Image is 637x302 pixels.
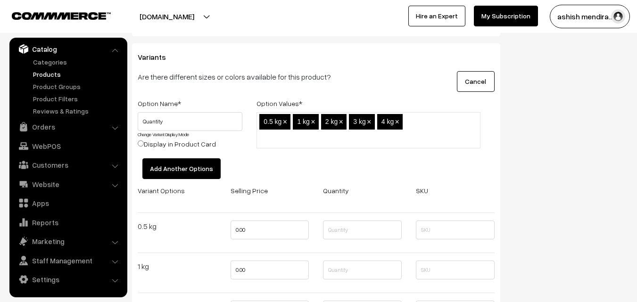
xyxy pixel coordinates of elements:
a: Products [31,69,124,79]
a: Product Groups [31,82,124,91]
span: × [395,118,399,126]
span: × [339,118,343,126]
a: Settings [12,271,124,288]
img: COMMMERCE [12,12,111,19]
label: Option Values [256,98,302,108]
a: Orders [12,118,124,135]
a: Product Filters [31,94,124,104]
a: My Subscription [474,6,538,26]
span: × [283,118,287,126]
span: × [311,118,315,126]
input: Price [231,261,309,279]
a: Reviews & Ratings [31,106,124,116]
a: Customers [12,156,124,173]
label: Variant Options [138,186,185,196]
label: Option Name [138,98,181,108]
img: user [611,9,625,24]
a: Marketing [12,233,124,250]
button: ashish mendira… [550,5,630,28]
input: Price [231,220,309,239]
button: Cancel [457,71,495,92]
a: Catalog [12,41,124,57]
label: SKU [416,186,428,196]
a: Change Variant Display Mode [138,131,189,137]
a: Staff Management [12,252,124,269]
input: Quantity [323,261,402,279]
input: Display in Product Card [138,140,144,147]
label: Selling Price [231,186,268,196]
span: × [367,118,371,126]
span: 2 kg [325,118,338,125]
label: Quantity [323,186,349,196]
a: Apps [12,195,124,212]
a: COMMMERCE [12,9,94,21]
input: Option Name [138,112,242,131]
div: 0.5 kg [138,220,216,232]
span: 1 kg [297,118,309,125]
p: Are there different sizes or colors available for this product? [138,71,371,82]
button: Add Another Options [142,158,221,179]
span: Variants [138,52,177,62]
input: SKU [416,261,495,279]
input: Quantity [323,220,402,239]
input: SKU [416,220,495,239]
a: Hire an Expert [408,6,465,26]
span: 3 kg [353,118,365,125]
span: 0.5 kg [264,118,281,125]
label: Display in Product Card [138,139,216,149]
button: [DOMAIN_NAME] [107,5,227,28]
a: Reports [12,214,124,231]
a: Categories [31,57,124,67]
span: 4 kg [381,118,394,125]
a: WebPOS [12,138,124,155]
div: 1 kg [138,261,216,272]
a: Website [12,176,124,193]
